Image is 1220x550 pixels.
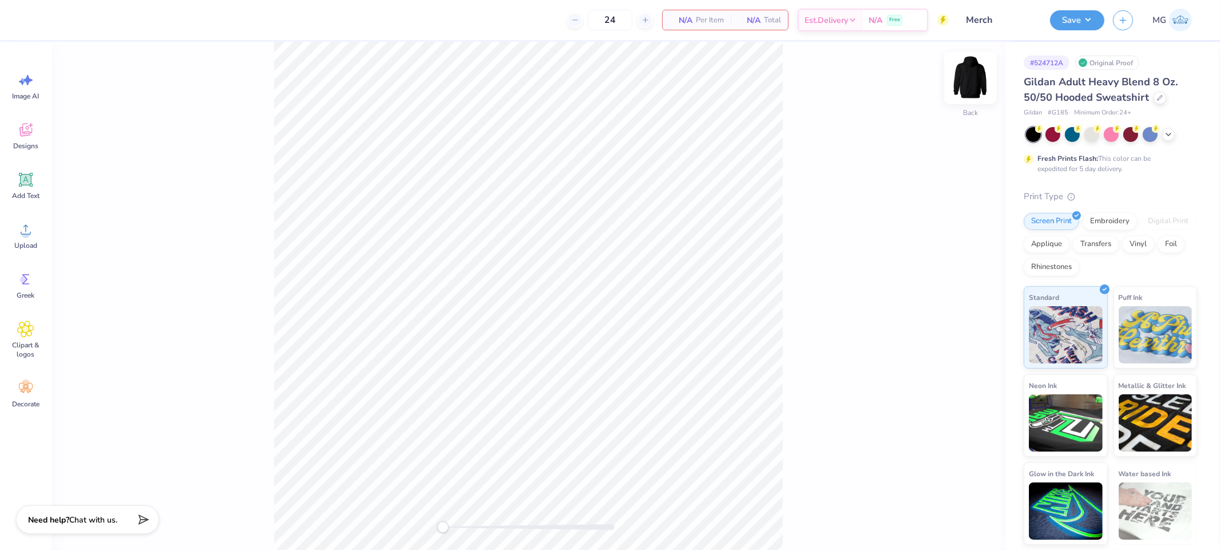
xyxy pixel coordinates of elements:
img: Glow in the Dark Ink [1029,482,1103,540]
div: # 524712A [1024,56,1070,70]
span: Puff Ink [1119,291,1143,303]
span: Add Text [12,191,39,200]
span: Decorate [12,399,39,409]
span: N/A [869,14,882,26]
strong: Fresh Prints Flash: [1037,154,1098,163]
strong: Need help? [28,515,69,525]
span: # G185 [1048,108,1068,118]
span: Designs [13,141,38,151]
span: Est. Delivery [805,14,848,26]
div: Vinyl [1122,236,1154,253]
div: Original Proof [1075,56,1139,70]
div: Transfers [1073,236,1119,253]
span: Metallic & Glitter Ink [1119,379,1186,391]
span: N/A [738,14,760,26]
div: Back [963,108,978,118]
div: Accessibility label [437,521,449,533]
span: Clipart & logos [7,341,45,359]
span: Greek [17,291,35,300]
span: Per Item [696,14,724,26]
input: – – [588,10,632,30]
span: Gildan Adult Heavy Blend 8 Oz. 50/50 Hooded Sweatshirt [1024,75,1178,104]
div: Applique [1024,236,1070,253]
div: Screen Print [1024,213,1079,230]
button: Save [1050,10,1104,30]
img: Water based Ink [1119,482,1193,540]
div: Print Type [1024,190,1197,203]
div: Embroidery [1083,213,1137,230]
input: Untitled Design [957,9,1041,31]
div: Foil [1158,236,1185,253]
span: Minimum Order: 24 + [1074,108,1131,118]
div: Digital Print [1140,213,1196,230]
span: Chat with us. [69,515,117,525]
img: Back [948,55,993,101]
span: Upload [14,241,37,250]
div: Rhinestones [1024,259,1079,276]
span: Image AI [13,92,39,101]
span: Glow in the Dark Ink [1029,468,1094,480]
span: Neon Ink [1029,379,1057,391]
span: Gildan [1024,108,1042,118]
span: N/A [670,14,692,26]
span: Standard [1029,291,1059,303]
span: MG [1152,14,1166,27]
img: Standard [1029,306,1103,363]
img: Metallic & Glitter Ink [1119,394,1193,452]
img: Neon Ink [1029,394,1103,452]
img: Mary Grace [1169,9,1192,31]
span: Free [889,16,900,24]
span: Water based Ink [1119,468,1171,480]
img: Puff Ink [1119,306,1193,363]
span: Total [764,14,781,26]
div: This color can be expedited for 5 day delivery. [1037,153,1178,174]
a: MG [1147,9,1197,31]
